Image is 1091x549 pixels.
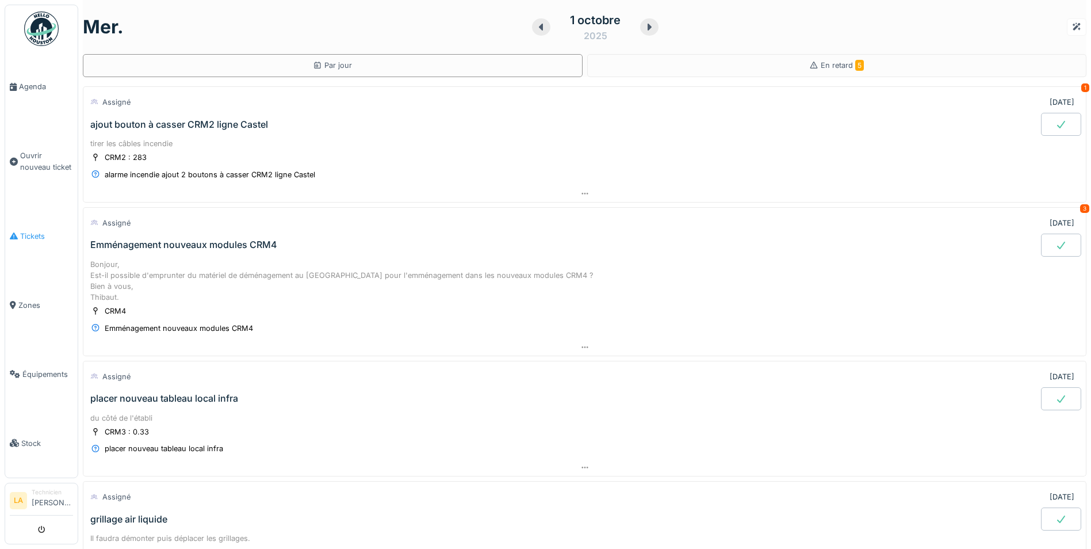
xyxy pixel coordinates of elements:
[90,514,167,525] div: grillage air liquide
[90,393,238,404] div: placer nouveau tableau local infra
[855,60,864,71] span: 5
[5,121,78,201] a: Ouvrir nouveau ticket
[105,306,126,317] div: CRM4
[1050,491,1074,502] div: [DATE]
[313,60,352,71] div: Par jour
[5,201,78,270] a: Tickets
[22,369,73,380] span: Équipements
[821,61,864,70] span: En retard
[10,492,27,509] li: LA
[1050,218,1074,228] div: [DATE]
[21,438,73,449] span: Stock
[10,488,73,516] a: LA Technicien[PERSON_NAME]
[102,371,131,382] div: Assigné
[90,413,1079,424] div: du côté de l'établi
[18,300,73,311] span: Zones
[105,169,315,180] div: alarme incendie ajout 2 boutons à casser CRM2 ligne Castel
[584,29,607,43] div: 2025
[5,270,78,340] a: Zones
[5,52,78,121] a: Agenda
[1050,97,1074,108] div: [DATE]
[1081,83,1089,92] div: 1
[90,138,1079,149] div: tirer les câbles incendie
[1080,204,1089,213] div: 3
[20,231,73,242] span: Tickets
[570,12,621,29] div: 1 octobre
[20,150,73,172] span: Ouvrir nouveau ticket
[5,409,78,478] a: Stock
[1050,371,1074,382] div: [DATE]
[90,119,268,130] div: ajout bouton à casser CRM2 ligne Castel
[83,16,124,38] h1: mer.
[90,259,1079,303] div: Bonjour, Est-il possible d'emprunter du matériel de déménagement au [GEOGRAPHIC_DATA] pour l'emmé...
[5,340,78,409] a: Équipements
[102,218,131,228] div: Assigné
[105,323,253,334] div: Emménagement nouveaux modules CRM4
[102,491,131,502] div: Assigné
[102,97,131,108] div: Assigné
[105,443,223,454] div: placer nouveau tableau local infra
[32,488,73,497] div: Technicien
[32,488,73,513] li: [PERSON_NAME]
[105,152,147,163] div: CRM2 : 283
[105,426,149,437] div: CRM3 : 0.33
[90,239,277,250] div: Emménagement nouveaux modules CRM4
[19,81,73,92] span: Agenda
[24,12,59,46] img: Badge_color-CXgf-gQk.svg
